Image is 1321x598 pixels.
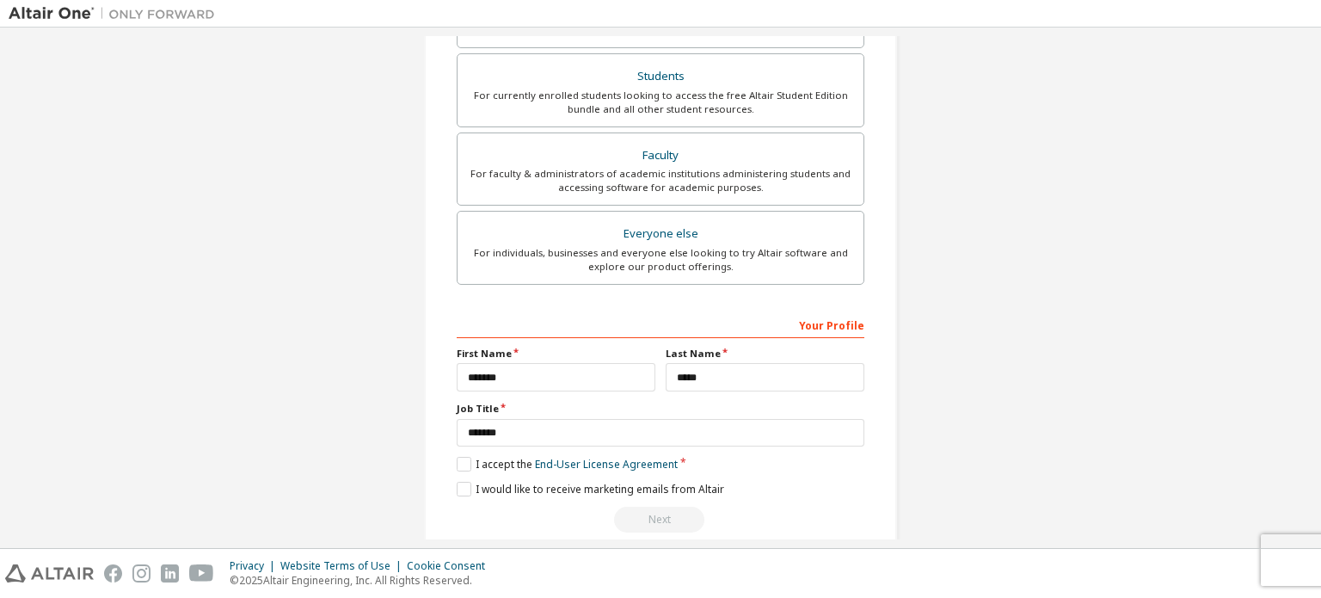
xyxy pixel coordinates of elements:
div: Everyone else [468,222,853,246]
img: youtube.svg [189,564,214,583]
a: End-User License Agreement [535,457,678,472]
div: Privacy [230,559,280,573]
div: For faculty & administrators of academic institutions administering students and accessing softwa... [468,167,853,194]
div: Website Terms of Use [280,559,407,573]
label: Job Title [457,402,864,416]
label: I would like to receive marketing emails from Altair [457,482,724,496]
img: facebook.svg [104,564,122,583]
div: Read and acccept EULA to continue [457,507,864,533]
div: For individuals, businesses and everyone else looking to try Altair software and explore our prod... [468,246,853,274]
img: Altair One [9,5,224,22]
label: First Name [457,347,655,361]
div: For currently enrolled students looking to access the free Altair Student Edition bundle and all ... [468,89,853,116]
div: Cookie Consent [407,559,495,573]
p: © 2025 Altair Engineering, Inc. All Rights Reserved. [230,573,495,588]
label: Last Name [666,347,864,361]
div: Your Profile [457,311,864,338]
div: Students [468,65,853,89]
img: altair_logo.svg [5,564,94,583]
img: linkedin.svg [161,564,179,583]
div: Faculty [468,144,853,168]
img: instagram.svg [132,564,151,583]
label: I accept the [457,457,678,472]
